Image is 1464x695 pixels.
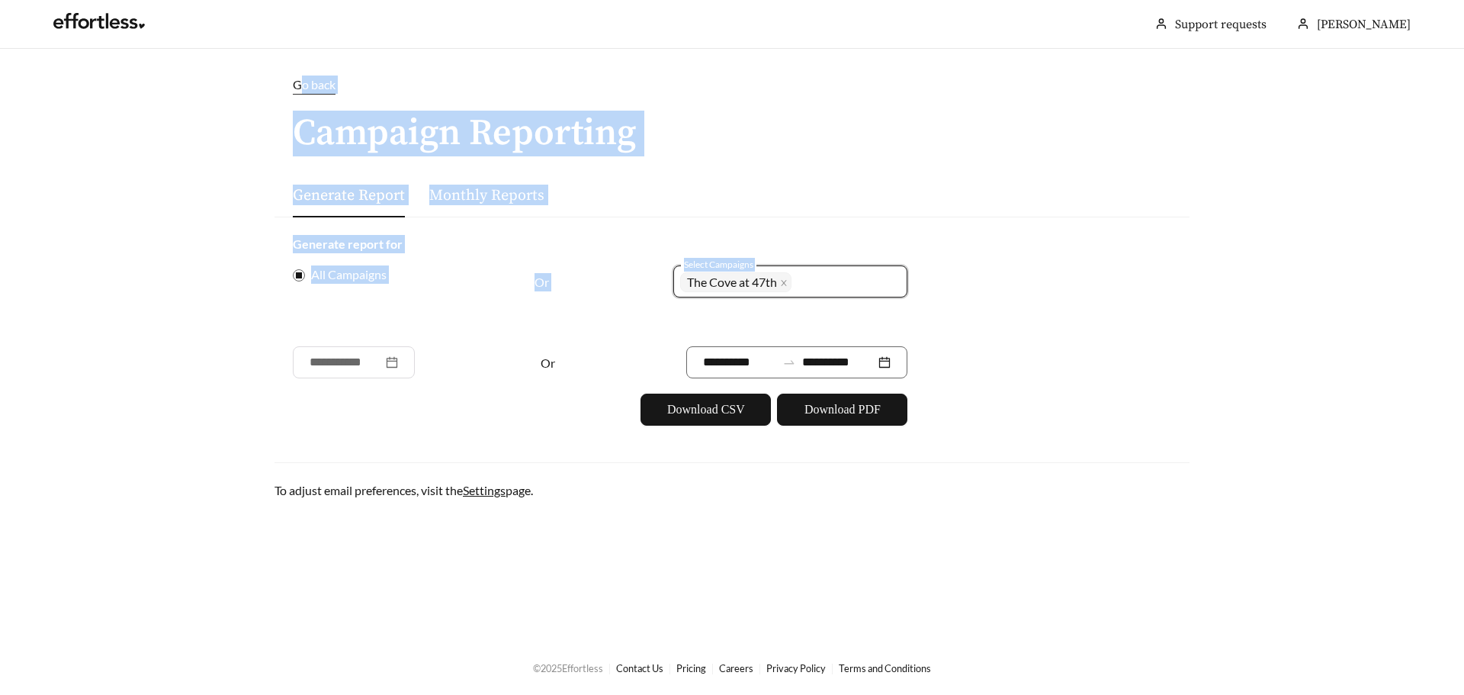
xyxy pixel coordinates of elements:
a: Contact Us [616,662,663,674]
a: Support requests [1175,17,1267,32]
span: [PERSON_NAME] [1317,17,1411,32]
span: swap-right [782,356,796,369]
span: Or [535,275,549,289]
span: close [780,279,788,288]
a: Generate Report [293,186,405,205]
a: Careers [719,662,753,674]
h1: Campaign Reporting [274,114,1189,154]
button: Download PDF [777,394,907,426]
a: Pricing [676,662,706,674]
span: Download CSV [667,401,745,419]
a: Go back [274,76,1189,95]
span: © 2025 Effortless [533,662,603,674]
strong: Generate report for [293,236,403,251]
span: Or [541,356,555,370]
span: Go back [293,77,335,92]
span: Download PDF [804,401,881,419]
a: Monthly Reports [429,186,544,205]
span: All Campaigns [305,265,393,284]
a: Terms and Conditions [839,662,931,674]
a: Settings [463,483,506,497]
span: The Cove at 47th [687,275,777,289]
button: Download CSV [640,394,771,426]
span: To adjust email preferences, visit the page. [274,483,533,497]
a: Privacy Policy [766,662,826,674]
span: to [782,356,796,369]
